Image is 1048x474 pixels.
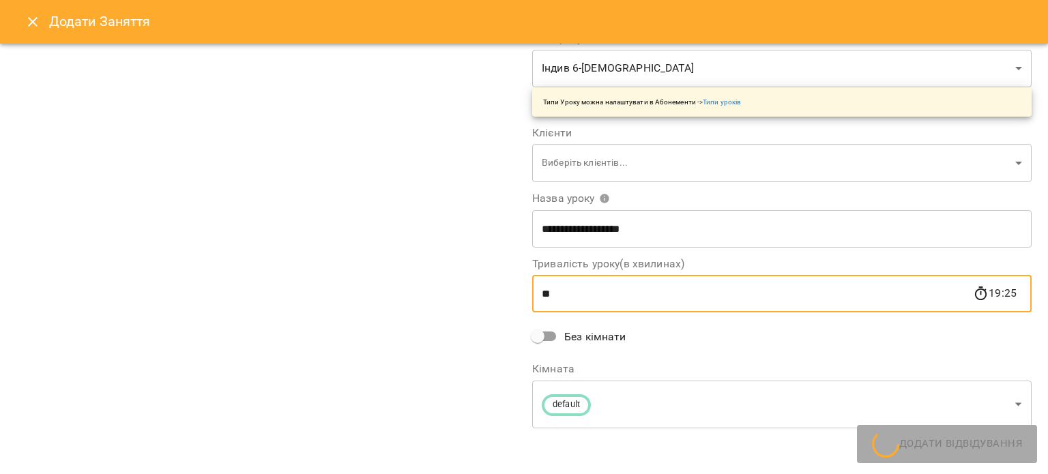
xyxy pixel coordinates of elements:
[532,193,610,204] span: Назва уроку
[532,364,1032,374] label: Кімната
[544,398,588,411] span: default
[532,380,1032,428] div: default
[542,156,1010,170] p: Виберіть клієнтів...
[16,5,49,38] button: Close
[564,329,626,345] span: Без кімнати
[599,193,610,204] svg: Вкажіть назву уроку або виберіть клієнтів
[543,97,741,107] p: Типи Уроку можна налаштувати в Абонементи ->
[532,258,1032,269] label: Тривалість уроку(в хвилинах)
[49,11,1032,32] h6: Додати Заняття
[703,98,741,106] a: Типи уроків
[532,33,1032,44] label: Тип Уроку
[532,49,1032,87] div: Індив 6-[DEMOGRAPHIC_DATA]
[532,128,1032,138] label: Клієнти
[532,144,1032,183] div: Виберіть клієнтів...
